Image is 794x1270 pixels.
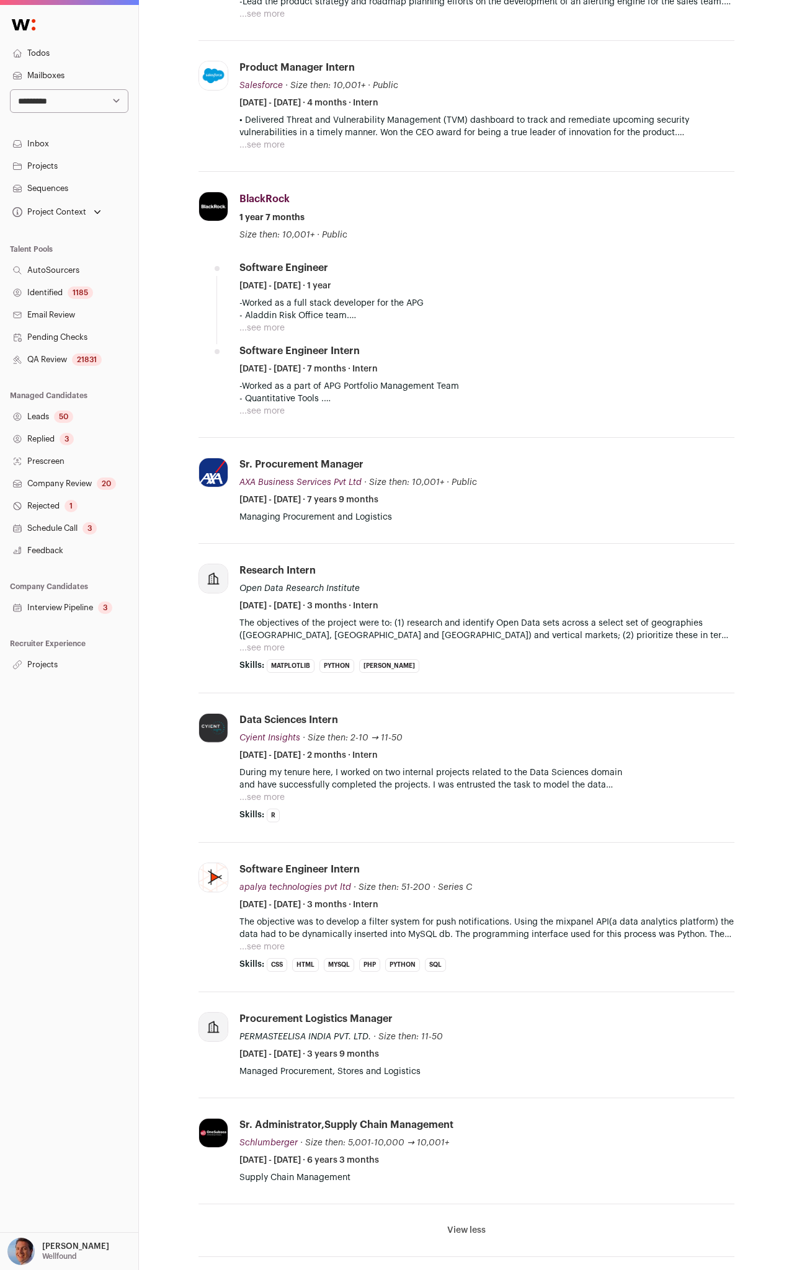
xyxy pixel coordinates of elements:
span: Skills: [239,659,264,672]
li: Python [385,958,420,972]
div: Sr. Administrator,Supply Chain Management [239,1118,453,1132]
img: ade35f93fb001426d0e3e12ba01f2410adf145c310bde4e0eb5e7975d59cce85.png [199,458,228,487]
p: During my tenure here, I worked on two internal projects related to the Data Sciences domain and ... [239,766,734,791]
li: MySQL [324,958,354,972]
span: Public [452,478,477,487]
li: HTML [292,958,319,972]
img: cbddc83924c974a60f06050373926dc7f4ddb0b5a9ffb23105e9472d343bc23d.jpg [199,714,228,742]
span: · Size then: 2-10 → 11-50 [303,734,403,742]
div: 20 [97,477,116,490]
span: · Size then: 10,001+ [285,81,365,90]
span: [DATE] - [DATE] · 3 years 9 months [239,1048,379,1060]
span: Schlumberger [239,1139,298,1147]
button: ...see more [239,642,285,654]
span: · Size then: 5,001-10,000 → 10,001+ [300,1139,449,1147]
p: [PERSON_NAME] [42,1241,109,1251]
span: AXA Business Services Pvt Ltd [239,478,362,487]
div: Software Engineer Intern [239,863,360,876]
div: Software Engineer Intern [239,344,360,358]
div: Procurement Logistics Manager [239,1012,393,1026]
div: Software Engineer [239,261,328,275]
span: Series C [438,883,472,892]
span: [DATE] - [DATE] · 1 year [239,280,331,292]
span: [DATE] - [DATE] · 2 months · Intern [239,749,378,762]
li: Python [319,659,354,673]
div: 3 [60,433,74,445]
span: 1 year 7 months [239,211,305,224]
img: 5d14eaaf7b52334a62b8801a17d3e2e55538fc9b5ba1ade08dec55096ffc1805.jpg [199,1119,228,1147]
img: Wellfound [5,12,42,37]
span: Salesforce [239,81,283,90]
p: • Delivered Threat and Vulnerability Management (TVM) dashboard to track and remediate upcoming s... [239,114,734,139]
p: -Worked as a part of APG Portfolio Management Team - Quantitative Tools . -Built Excel macros fro... [239,380,734,405]
span: BlackRock [239,194,290,204]
div: Project Context [10,207,86,217]
button: ...see more [239,8,285,20]
div: 50 [54,411,73,423]
span: Skills: [239,958,264,970]
span: · [317,229,319,241]
span: [DATE] - [DATE] · 6 years 3 months [239,1154,379,1166]
li: CSS [267,958,287,972]
li: PHP [359,958,380,972]
div: Product Manager Intern [239,61,355,74]
p: The objectives of the project were to: (1) research and identify Open Data sets across a select s... [239,617,734,642]
p: Managing Procurement and Logistics [239,511,734,523]
span: Skills: [239,809,264,821]
span: Size then: 10,001+ [239,231,314,239]
p: -Worked as a full stack developer for the APG - Aladdin Risk Office team. -Designed and developed... [239,297,734,322]
div: 3 [98,602,112,614]
span: Public [373,81,398,90]
li: Matplotlib [267,659,314,673]
span: apalya technologies pvt ltd [239,883,351,892]
span: · [433,881,435,894]
div: 3 [83,522,97,535]
div: 1 [65,500,78,512]
div: Data Sciences Intern [239,713,338,727]
li: R [267,809,280,822]
span: · Size then: 10,001+ [364,478,444,487]
button: ...see more [239,791,285,804]
img: 19266-medium_jpg [7,1238,35,1265]
p: Wellfound [42,1251,77,1261]
span: · Size then: 51-200 [354,883,430,892]
img: company-logo-placeholder-414d4e2ec0e2ddebbe968bf319fdfe5acfe0c9b87f798d344e800bc9a89632a0.png [199,564,228,593]
span: · [368,79,370,92]
div: Sr. Procurement Manager [239,458,364,471]
p: Supply Chain Management [239,1171,734,1184]
button: View less [447,1224,486,1237]
span: [DATE] - [DATE] · 7 years 9 months [239,494,378,506]
li: SQL [425,958,446,972]
button: Open dropdown [10,203,104,221]
span: Open Data Research Institute [239,584,360,593]
span: [DATE] - [DATE] · 7 months · Intern [239,363,378,375]
button: Open dropdown [5,1238,112,1265]
img: company-logo-placeholder-414d4e2ec0e2ddebbe968bf319fdfe5acfe0c9b87f798d344e800bc9a89632a0.png [199,1013,228,1041]
button: ...see more [239,139,285,151]
span: [DATE] - [DATE] · 3 months · Intern [239,899,378,911]
div: Research Intern [239,564,316,577]
span: · [447,476,449,489]
img: edd7623109e3c11baf90f56fe6a27beb81a6414b7537c8c2f206addeca17e580.jpg [199,863,228,892]
button: ...see more [239,405,285,417]
span: Cyient Insights [239,734,300,742]
span: PERMASTEELISA INDIA PVT. LTD. [239,1032,371,1041]
img: a15e16b4a572e6d789ff6890fffe31942b924de32350d3da2095d3676c91ed56.jpg [199,61,228,90]
span: · Size then: 11-50 [373,1032,443,1041]
span: Public [322,231,347,239]
div: 21831 [72,353,102,366]
li: [PERSON_NAME] [359,659,419,673]
button: ...see more [239,941,285,953]
span: [DATE] - [DATE] · 3 months · Intern [239,600,378,612]
p: Managed Procurement, Stores and Logistics [239,1065,734,1078]
p: The objective was to develop a filter system for push notifications. Using the mixpanel API(a dat... [239,916,734,941]
div: 1185 [68,286,93,299]
span: [DATE] - [DATE] · 4 months · Intern [239,97,378,109]
button: ...see more [239,322,285,334]
img: cd618e5ee822bc73db10c9a89b976619dcbf76f0cf8b7732057277c1a480f852.jpg [199,192,228,221]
